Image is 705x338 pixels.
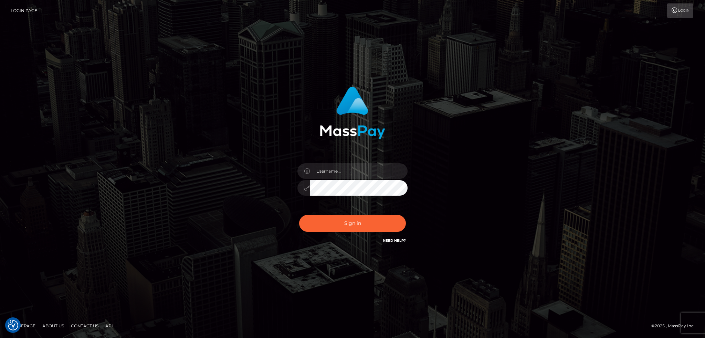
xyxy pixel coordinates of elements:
[11,3,37,18] a: Login Page
[667,3,693,18] a: Login
[103,320,116,331] a: API
[8,320,18,330] img: Revisit consent button
[8,320,38,331] a: Homepage
[299,215,406,232] button: Sign in
[310,163,408,179] input: Username...
[8,320,18,330] button: Consent Preferences
[651,322,700,330] div: © 2025 , MassPay Inc.
[40,320,67,331] a: About Us
[320,87,385,139] img: MassPay Login
[68,320,101,331] a: Contact Us
[383,238,406,243] a: Need Help?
